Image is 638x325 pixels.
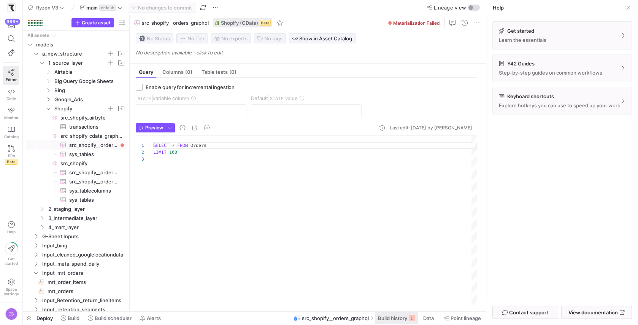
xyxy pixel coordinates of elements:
span: Data [423,315,434,321]
span: Beta [260,20,271,26]
span: No expert s [221,35,248,41]
button: Build [57,312,83,325]
div: Press SPACE to select this row. [26,95,126,104]
span: Help [6,229,16,234]
span: Deploy [37,315,53,321]
span: Enable query for incremental ingestion [146,84,235,90]
div: Press SPACE to select this row. [26,241,126,250]
span: sys_tables​​​​​​​​​ [69,196,117,204]
div: Press SPACE to select this row. [26,177,126,186]
button: Data [420,312,439,325]
div: Press SPACE to select this row. [26,305,126,314]
div: CB [5,308,17,320]
div: Press SPACE to select this row. [26,287,126,296]
div: Press SPACE to select this row. [26,40,126,49]
span: sys_tables​​​​​​​​​ [69,150,117,159]
span: src_shopify__orders_graphql [142,20,209,26]
button: maindefault [78,3,125,13]
span: No Status [139,35,170,41]
a: PRsBeta [3,142,19,168]
span: transactions​​​​​​​​​ [69,123,117,131]
span: src_shopify__order_gateways​​​​​​​​​ [69,168,117,177]
span: src_shopify__orders_graphql [302,315,369,321]
span: Code [6,96,16,101]
span: Big Query Google Sheets [54,77,125,86]
div: Press SPACE to select this row. [26,122,126,131]
span: Input_meta_spend_daily [42,260,125,268]
a: sys_tables​​​​​​​​​ [26,195,126,204]
div: Press SPACE to select this row. [26,268,126,277]
span: Airtable [54,68,125,76]
span: Point lineage [451,315,481,321]
div: Press SPACE to select this row. [26,131,126,140]
p: Step-by-step guides on common workflows [499,70,602,76]
a: Catalog [3,123,19,142]
span: No Tier [180,35,205,41]
span: Input_bing [42,241,125,250]
span: Bing [54,86,125,95]
span: Default value [251,95,298,101]
span: Materialization Failed [393,20,440,26]
button: Build scheduler [84,312,135,325]
a: Help [492,4,504,11]
div: Press SPACE to select this row. [26,204,126,213]
span: main [86,5,98,11]
div: 2 [136,149,144,156]
div: Press SPACE to select this row. [26,186,126,195]
p: Explore hotkeys you can use to speed up your work [499,102,620,108]
div: Press SPACE to select this row. [26,58,126,67]
div: Press SPACE to select this row. [26,159,126,168]
img: No status [139,35,145,41]
div: Press SPACE to select this row. [26,67,126,76]
span: G-Sheet Inputs [42,232,125,241]
span: Shopify [54,104,107,113]
a: Code [3,85,19,104]
span: PRs [8,153,15,158]
span: src_shopify__order_transactions​​​​​​​​​ [69,177,117,186]
div: 3 [136,156,144,162]
span: 2_staging_layer [48,205,125,213]
div: Press SPACE to select this row. [26,232,126,241]
img: No tier [180,35,186,41]
p: Learn the essentials [499,37,546,43]
span: Build [68,315,79,321]
img: https://storage.googleapis.com/y42-prod-data-exchange/images/sBsRsYb6BHzNxH9w4w8ylRuridc3cmH4JEFn... [8,4,15,11]
button: Create asset [71,18,114,27]
button: Y42 GuidesStep-by-step guides on common workflows [492,54,632,82]
button: No tags [254,33,286,43]
button: No tierNo Tier [176,33,208,43]
span: View documentation [568,309,618,315]
a: Monitor [3,104,19,123]
button: Point lineage [440,312,484,325]
button: Get startedLearn the essentials [492,21,632,49]
span: Input_Retention_return_lineitems [42,296,125,305]
button: Contact support [492,306,558,319]
span: Ryzon V3 [36,5,58,11]
span: Space settings [4,287,19,296]
p: No description available - click to edit [136,49,483,56]
span: Input_retention_segments [42,305,125,314]
a: src_shopify__orders_graphql​​​​​​​​​ [26,140,126,150]
span: Columns [162,70,192,75]
button: Preview [136,123,166,132]
span: Beta [5,159,17,165]
div: Press SPACE to select this row. [26,104,126,113]
span: 1_source_layer [48,59,107,67]
span: Query [139,70,153,75]
div: Press SPACE to select this row. [26,223,126,232]
span: Build history [378,315,407,321]
span: (0) [185,70,192,75]
span: 100 [169,149,177,155]
div: Press SPACE to select this row. [26,49,126,58]
a: src_shopify__order_gateways​​​​​​​​​ [26,168,126,177]
a: src_shopify_airbyte​​​​​​​​ [26,113,126,122]
a: src_shopify​​​​​​​​ [26,159,126,168]
span: STATE [268,95,285,102]
div: All assets [27,33,49,38]
div: Press SPACE to select this row. [26,195,126,204]
span: default [99,5,116,11]
button: Help [3,218,19,237]
div: Press SPACE to select this row. [26,86,126,95]
span: Input_mrt_orders [42,269,125,277]
span: a_new_structure [42,49,107,58]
